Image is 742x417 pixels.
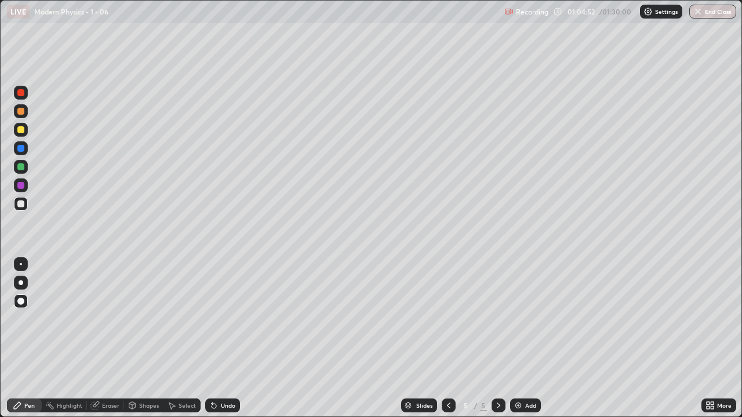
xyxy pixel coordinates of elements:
img: end-class-cross [693,7,703,16]
div: Add [525,403,536,408]
div: Shapes [139,403,159,408]
img: class-settings-icons [643,7,653,16]
div: Pen [24,403,35,408]
div: Highlight [57,403,82,408]
div: / [474,402,478,409]
img: recording.375f2c34.svg [504,7,514,16]
button: End Class [689,5,736,19]
div: More [717,403,732,408]
p: Settings [655,9,678,14]
p: Modern Physics - 1 - 06 [34,7,108,16]
p: LIVE [10,7,26,16]
img: add-slide-button [514,401,523,410]
div: Undo [221,403,235,408]
div: 5 [480,400,487,411]
div: Select [179,403,196,408]
div: Eraser [102,403,119,408]
div: Slides [416,403,432,408]
div: 5 [460,402,472,409]
p: Recording [516,8,548,16]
